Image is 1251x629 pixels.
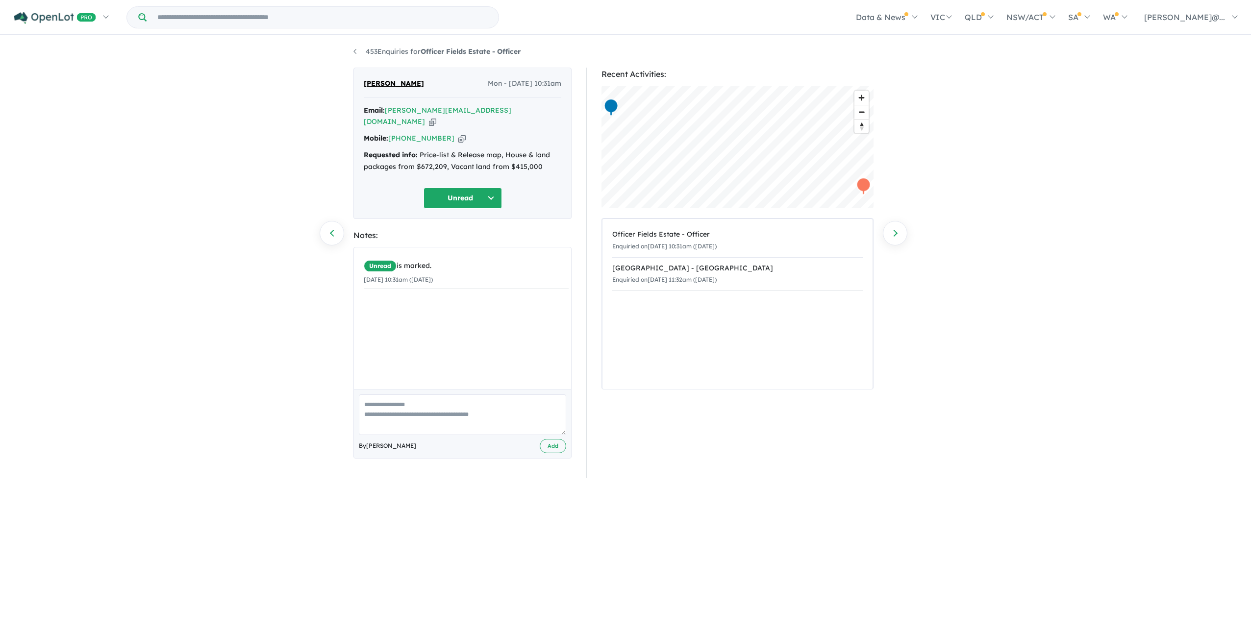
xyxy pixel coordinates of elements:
button: Copy [429,117,436,127]
button: Zoom out [854,105,869,119]
small: Enquiried on [DATE] 11:32am ([DATE]) [612,276,717,283]
button: Reset bearing to north [854,119,869,133]
a: Officer Fields Estate - OfficerEnquiried on[DATE] 10:31am ([DATE]) [612,224,863,258]
span: [PERSON_NAME]@... [1144,12,1225,22]
button: Copy [458,133,466,144]
span: Mon - [DATE] 10:31am [488,78,561,90]
div: [GEOGRAPHIC_DATA] - [GEOGRAPHIC_DATA] [612,263,863,274]
span: Reset bearing to north [854,120,869,133]
a: [PHONE_NUMBER] [388,134,454,143]
nav: breadcrumb [353,46,898,58]
button: Add [540,439,566,453]
strong: Officer Fields Estate - Officer [421,47,521,56]
strong: Mobile: [364,134,388,143]
button: Zoom in [854,91,869,105]
div: Officer Fields Estate - Officer [612,229,863,241]
input: Try estate name, suburb, builder or developer [149,7,497,28]
div: Map marker [856,177,871,195]
small: Enquiried on [DATE] 10:31am ([DATE]) [612,242,717,250]
a: [GEOGRAPHIC_DATA] - [GEOGRAPHIC_DATA]Enquiried on[DATE] 11:32am ([DATE]) [612,257,863,291]
button: Unread [424,188,502,209]
strong: Email: [364,106,385,115]
strong: Requested info: [364,150,418,159]
span: By [PERSON_NAME] [359,441,416,451]
div: Recent Activities: [601,68,874,81]
small: [DATE] 10:31am ([DATE]) [364,276,433,283]
span: [PERSON_NAME] [364,78,424,90]
a: [PERSON_NAME][EMAIL_ADDRESS][DOMAIN_NAME] [364,106,511,126]
div: Notes: [353,229,572,242]
canvas: Map [601,86,874,208]
img: Openlot PRO Logo White [14,12,96,24]
div: Price-list & Release map, House & land packages from $672,209, Vacant land from $415,000 [364,149,561,173]
span: Unread [364,260,397,272]
a: 453Enquiries forOfficer Fields Estate - Officer [353,47,521,56]
div: Map marker [604,98,619,117]
div: is marked. [364,260,569,272]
